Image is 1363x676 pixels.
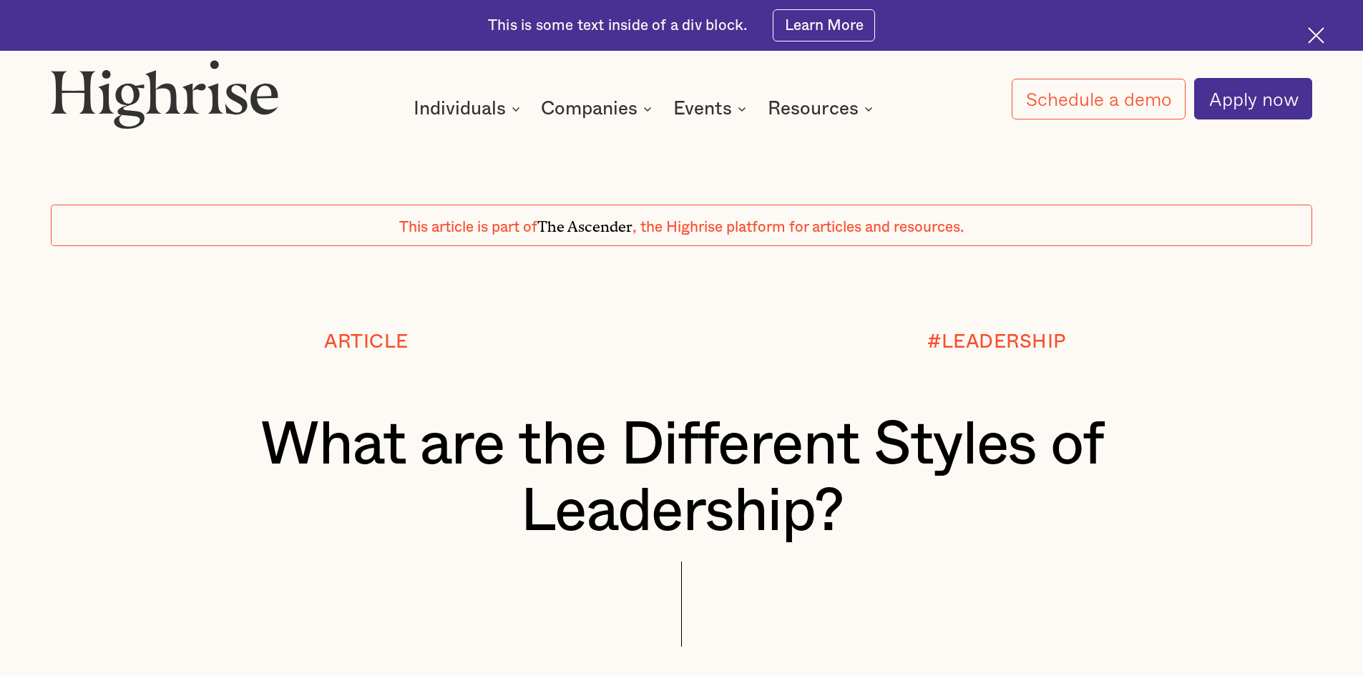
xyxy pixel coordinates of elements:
div: Resources [768,100,859,117]
div: Companies [541,100,637,117]
img: Cross icon [1308,27,1324,44]
a: Apply now [1194,78,1312,119]
div: Individuals [414,100,524,117]
a: Learn More [773,9,875,41]
span: This article is part of [399,220,537,235]
div: #LEADERSHIP [927,331,1066,352]
h1: What are the Different Styles of Leadership? [104,412,1260,546]
span: , the Highrise platform for articles and resources. [632,220,964,235]
a: Schedule a demo [1012,79,1186,119]
span: The Ascender [537,214,632,232]
div: Companies [541,100,656,117]
img: Highrise logo [51,59,278,128]
div: Events [673,100,732,117]
div: Events [673,100,751,117]
div: This is some text inside of a div block. [488,16,747,36]
div: Resources [768,100,877,117]
div: Article [324,331,409,352]
div: Individuals [414,100,506,117]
